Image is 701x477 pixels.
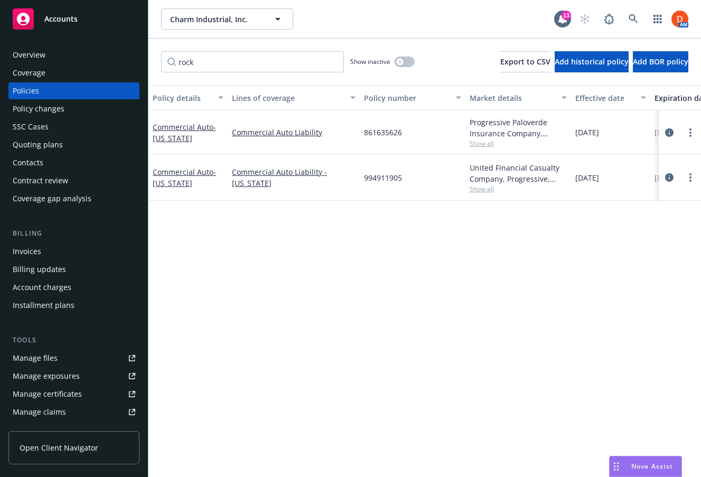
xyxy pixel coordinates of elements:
span: Show all [470,139,567,148]
div: Effective date [575,92,634,104]
span: Show inactive [350,57,390,66]
a: more [684,171,697,184]
button: Effective date [571,85,650,110]
span: 994911905 [364,172,402,183]
div: Installment plans [13,297,74,314]
button: Market details [465,85,571,110]
button: Add BOR policy [633,51,688,72]
div: Policy changes [13,100,64,117]
a: Installment plans [8,297,139,314]
button: Add historical policy [555,51,629,72]
div: Contacts [13,154,43,171]
div: Lines of coverage [232,92,344,104]
span: [DATE] [575,172,599,183]
div: Tools [8,335,139,345]
a: Contacts [8,154,139,171]
span: Nova Assist [631,462,673,471]
div: Coverage [13,64,45,81]
a: Switch app [647,8,668,30]
button: Charm Industrial, Inc. [161,8,293,30]
div: Drag to move [610,456,623,476]
a: Policy changes [8,100,139,117]
div: Manage files [13,350,58,367]
a: Coverage [8,64,139,81]
a: Manage files [8,350,139,367]
a: Policies [8,82,139,99]
span: Show all [470,184,567,193]
a: Invoices [8,243,139,260]
a: more [684,126,697,139]
div: 13 [562,11,571,20]
div: Manage claims [13,404,66,420]
span: Export to CSV [500,57,550,67]
a: SSC Cases [8,118,139,135]
button: Export to CSV [500,51,550,72]
a: Coverage gap analysis [8,190,139,207]
input: Filter by keyword... [161,51,344,72]
a: Accounts [8,4,139,34]
a: Search [623,8,644,30]
button: Nova Assist [609,456,682,477]
div: Policies [13,82,39,99]
div: SSC Cases [13,118,49,135]
div: Policy details [153,92,212,104]
span: 861635626 [364,127,402,138]
span: Charm Industrial, Inc. [170,14,261,25]
div: Progressive Paloverde Insurance Company, Progressive, RockLake Insurance Agency [470,117,567,139]
span: Accounts [44,15,78,23]
a: Manage claims [8,404,139,420]
div: Policy number [364,92,450,104]
a: circleInformation [663,126,676,139]
a: Start snowing [574,8,595,30]
div: Billing updates [13,261,66,278]
a: Commercial Auto Liability [232,127,356,138]
span: - [US_STATE] [153,167,216,188]
span: Open Client Navigator [20,442,98,453]
a: Commercial Auto [153,122,216,143]
a: Commercial Auto Liability - [US_STATE] [232,166,356,189]
span: [DATE] [575,127,599,138]
a: circleInformation [663,171,676,184]
a: Manage certificates [8,386,139,403]
div: United Financial Casualty Company, Progressive, RockLake Insurance Agency [470,162,567,184]
div: Overview [13,46,45,63]
div: Manage exposures [13,368,80,385]
a: Commercial Auto [153,167,216,188]
a: Billing updates [8,261,139,278]
div: Contract review [13,172,68,189]
a: Manage BORs [8,422,139,438]
a: Overview [8,46,139,63]
a: Account charges [8,279,139,296]
span: - [US_STATE] [153,122,216,143]
div: Coverage gap analysis [13,190,91,207]
button: Policy details [148,85,228,110]
button: Lines of coverage [228,85,360,110]
img: photo [671,11,688,27]
div: Account charges [13,279,71,296]
a: Contract review [8,172,139,189]
div: Manage certificates [13,386,82,403]
span: Add historical policy [555,57,629,67]
div: Invoices [13,243,41,260]
a: Manage exposures [8,368,139,385]
div: Manage BORs [13,422,62,438]
button: Policy number [360,85,465,110]
div: Market details [470,92,555,104]
a: Quoting plans [8,136,139,153]
span: Add BOR policy [633,57,688,67]
div: Quoting plans [13,136,63,153]
div: Billing [8,228,139,239]
a: Report a Bug [599,8,620,30]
